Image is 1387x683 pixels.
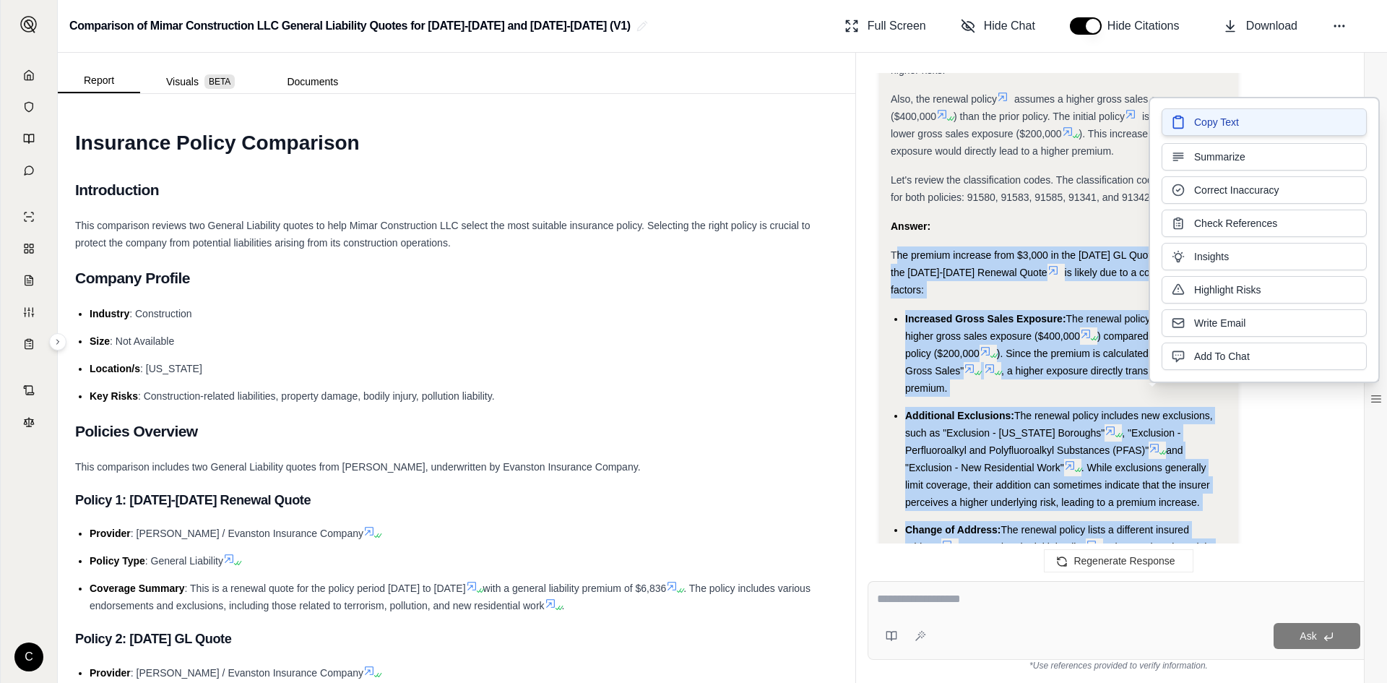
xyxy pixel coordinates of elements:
[90,335,110,347] span: Size
[90,528,131,539] span: Provider
[905,462,1210,508] span: . While exclusions generally limit coverage, their addition can sometimes indicate that the insur...
[69,13,631,39] h2: Comparison of Mimar Construction LLC General Liability Quotes for [DATE]-[DATE] and [DATE]-[DATE]...
[954,111,1125,122] span: ) than the prior policy. The initial policy
[1246,17,1297,35] span: Download
[891,30,1217,76] span: ). This change of address could impact the premium if the new location is in an area with higher ...
[905,313,1066,325] span: Increased Gross Sales Exposure:
[562,600,565,611] span: .
[1194,283,1261,297] span: Highlight Risks
[9,298,48,327] a: Custom Report
[90,308,129,319] span: Industry
[9,266,48,295] a: Claim Coverage
[905,410,1014,421] span: Additional Exclusions:
[110,335,174,347] span: : Not Available
[868,17,926,35] span: Full Screen
[891,111,1202,139] span: is based on a lower gross sales exposure ($200,000
[9,330,48,358] a: Coverage Table
[9,234,48,263] a: Policy Comparisons
[891,128,1213,157] span: ). This increase in gross sales exposure would directly lead to a higher premium.
[1194,349,1250,364] span: Add To Chat
[1300,630,1316,642] span: Ask
[9,408,48,437] a: Legal Search Engine
[131,528,363,539] span: : [PERSON_NAME] / Evanston Insurance Company
[75,487,838,513] h3: Policy 1: [DATE]-[DATE] Renewal Quote
[1162,108,1367,136] button: Copy Text
[75,123,838,163] h1: Insurance Policy Comparison
[959,541,1086,553] span: compared to the initial policy
[891,249,1157,261] span: The premium increase from $3,000 in the [DATE] GL Quote
[905,541,1213,570] span: . The new location might be in an area with higher risks, contributing to the premium increase.
[1073,555,1175,567] span: Regenerate Response
[9,156,48,185] a: Chat
[90,363,140,374] span: Location/s
[9,376,48,405] a: Contract Analysis
[9,124,48,153] a: Prompt Library
[185,583,466,594] span: : This is a renewal quote for the policy period [DATE] to [DATE]
[1162,143,1367,171] button: Summarize
[1274,623,1360,649] button: Ask
[891,249,1227,278] span: to $6,836 in the [DATE]-[DATE] Renewal Quote
[1044,549,1193,572] button: Regenerate Response
[1194,150,1245,164] span: Summarize
[839,12,932,40] button: Full Screen
[90,583,185,594] span: Coverage Summary
[905,524,1001,536] span: Change of Address:
[891,93,997,105] span: Also, the renewal policy
[131,667,363,679] span: : [PERSON_NAME] / Evanston Insurance Company
[955,12,1041,40] button: Hide Chat
[1194,316,1245,330] span: Write Email
[905,410,1213,439] span: The renewal policy includes new exclusions, such as "Exclusion - [US_STATE] Boroughs"
[75,175,838,205] h2: Introduction
[891,220,930,232] strong: Answer:
[891,174,1225,203] span: Let's review the classification codes. The classification codes are the same for both policies: 9...
[14,643,43,671] div: C
[14,10,43,39] button: Expand sidebar
[140,363,202,374] span: : [US_STATE]
[905,524,1189,553] span: The renewal policy lists a different insured address
[1194,115,1239,129] span: Copy Text
[204,74,235,89] span: BETA
[9,202,48,231] a: Single Policy
[1162,243,1367,270] button: Insights
[1162,309,1367,337] button: Write Email
[984,17,1035,35] span: Hide Chat
[868,660,1370,671] div: *Use references provided to verify information.
[75,416,838,447] h2: Policies Overview
[1162,343,1367,370] button: Add To Chat
[483,583,667,594] span: with a general liability premium of $6,836
[1194,249,1229,264] span: Insights
[1194,216,1277,231] span: Check References
[75,263,838,293] h2: Company Profile
[1162,210,1367,237] button: Check References
[1162,276,1367,304] button: Highlight Risks
[75,626,838,652] h3: Policy 2: [DATE] GL Quote
[138,390,495,402] span: : Construction-related liabilities, property damage, bodily injury, pollution liability.
[90,667,131,679] span: Provider
[129,308,191,319] span: : Construction
[20,16,38,33] img: Expand sidebar
[905,348,1216,377] span: ). Since the premium is calculated "Per $1,000 of Gross Sales"
[891,267,1205,296] span: is likely due to a combination of factors:
[145,555,223,567] span: : General Liability
[49,333,66,351] button: Expand sidebar
[1370,331,1382,382] span: CONTENTS
[9,61,48,90] a: Home
[905,330,1203,359] span: ) compared to the initial policy ($200,000
[1162,176,1367,204] button: Correct Inaccuracy
[905,365,1220,394] span: , a higher exposure directly translates to a higher premium.
[58,69,140,93] button: Report
[90,555,145,567] span: Policy Type
[905,427,1181,456] span: , "Exclusion - Perfluoroalkyl and Polyfluoroalkyl Substances (PFAS)"
[75,461,641,473] span: This comparison includes two General Liability quotes from [PERSON_NAME], underwritten by Evansto...
[75,220,811,249] span: This comparison reviews two General Liability quotes to help Mimar Construction LLC select the mo...
[905,313,1213,342] span: The renewal policy is based on a higher gross sales exposure ($400,000
[1107,17,1188,35] span: Hide Citations
[1194,183,1279,197] span: Correct Inaccuracy
[140,70,261,93] button: Visuals
[261,70,364,93] button: Documents
[891,93,1193,122] span: assumes a higher gross sales exposure ($400,000
[905,444,1183,473] span: and "Exclusion - New Residential Work"
[1217,12,1303,40] button: Download
[9,93,48,121] a: Documents Vault
[90,390,138,402] span: Key Risks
